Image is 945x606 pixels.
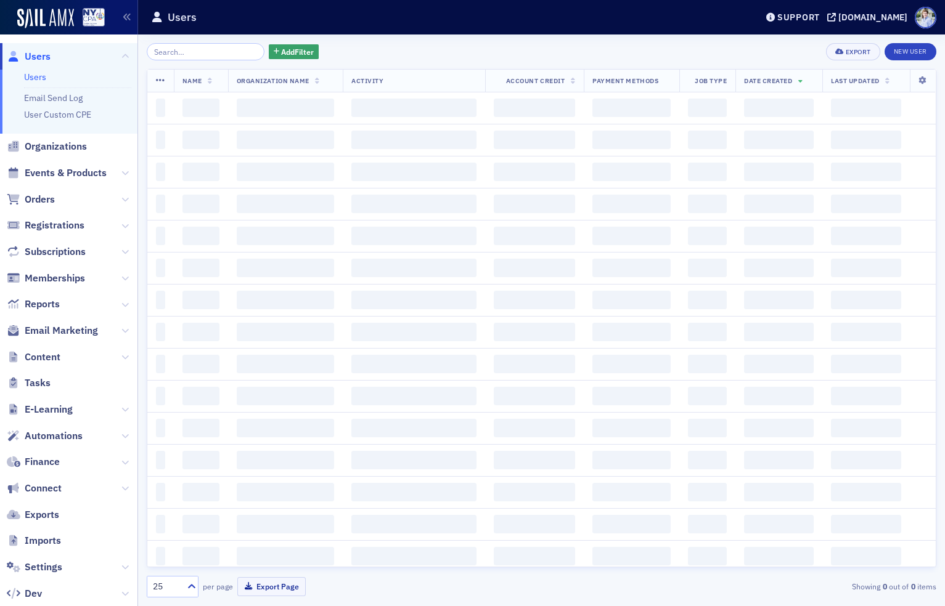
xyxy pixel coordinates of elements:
[7,534,61,547] a: Imports
[7,350,60,364] a: Content
[744,483,814,501] span: ‌
[25,350,60,364] span: Content
[153,580,180,593] div: 25
[688,515,727,533] span: ‌
[156,419,165,437] span: ‌
[237,323,334,341] span: ‌
[744,451,814,469] span: ‌
[25,272,85,285] span: Memberships
[156,515,165,533] span: ‌
[156,131,165,149] span: ‌
[351,195,477,213] span: ‌
[351,131,477,149] span: ‌
[592,515,670,533] span: ‌
[7,219,84,232] a: Registrations
[182,515,219,533] span: ‌
[592,131,670,149] span: ‌
[880,581,889,592] strong: 0
[25,429,83,443] span: Automations
[182,355,219,373] span: ‌
[182,323,219,341] span: ‌
[156,259,165,277] span: ‌
[688,547,727,565] span: ‌
[494,291,576,309] span: ‌
[7,50,51,63] a: Users
[831,515,901,533] span: ‌
[592,451,670,469] span: ‌
[182,195,219,213] span: ‌
[25,482,62,495] span: Connect
[688,163,727,181] span: ‌
[156,483,165,501] span: ‌
[351,387,477,405] span: ‌
[237,291,334,309] span: ‌
[688,483,727,501] span: ‌
[25,560,62,574] span: Settings
[182,547,219,565] span: ‌
[7,482,62,495] a: Connect
[25,534,61,547] span: Imports
[915,7,936,28] span: Profile
[494,483,576,501] span: ‌
[237,547,334,565] span: ‌
[494,163,576,181] span: ‌
[25,166,107,180] span: Events & Products
[237,419,334,437] span: ‌
[74,8,105,29] a: View Homepage
[909,581,917,592] strong: 0
[744,387,814,405] span: ‌
[24,109,91,120] a: User Custom CPE
[744,323,814,341] span: ‌
[17,9,74,28] img: SailAMX
[351,291,477,309] span: ‌
[494,515,576,533] span: ‌
[351,323,477,341] span: ‌
[494,451,576,469] span: ‌
[182,163,219,181] span: ‌
[494,547,576,565] span: ‌
[831,291,901,309] span: ‌
[237,99,334,117] span: ‌
[7,324,98,337] a: Email Marketing
[744,259,814,277] span: ‌
[592,355,670,373] span: ‌
[831,419,901,437] span: ‌
[831,227,901,245] span: ‌
[744,163,814,181] span: ‌
[351,163,477,181] span: ‌
[156,451,165,469] span: ‌
[24,71,46,83] a: Users
[7,560,62,574] a: Settings
[744,227,814,245] span: ‌
[7,455,60,469] a: Finance
[25,50,51,63] span: Users
[688,259,727,277] span: ‌
[831,131,901,149] span: ‌
[351,227,477,245] span: ‌
[351,419,477,437] span: ‌
[831,195,901,213] span: ‌
[182,259,219,277] span: ‌
[25,587,42,600] span: Dev
[25,403,73,416] span: E-Learning
[7,166,107,180] a: Events & Products
[744,419,814,437] span: ‌
[182,76,202,85] span: Name
[682,581,936,592] div: Showing out of items
[182,419,219,437] span: ‌
[7,297,60,311] a: Reports
[744,355,814,373] span: ‌
[182,99,219,117] span: ‌
[25,324,98,337] span: Email Marketing
[688,195,727,213] span: ‌
[25,376,51,390] span: Tasks
[494,227,576,245] span: ‌
[831,99,901,117] span: ‌
[744,547,814,565] span: ‌
[688,227,727,245] span: ‌
[592,291,670,309] span: ‌
[237,195,334,213] span: ‌
[831,355,901,373] span: ‌
[838,12,907,23] div: [DOMAIN_NAME]
[744,515,814,533] span: ‌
